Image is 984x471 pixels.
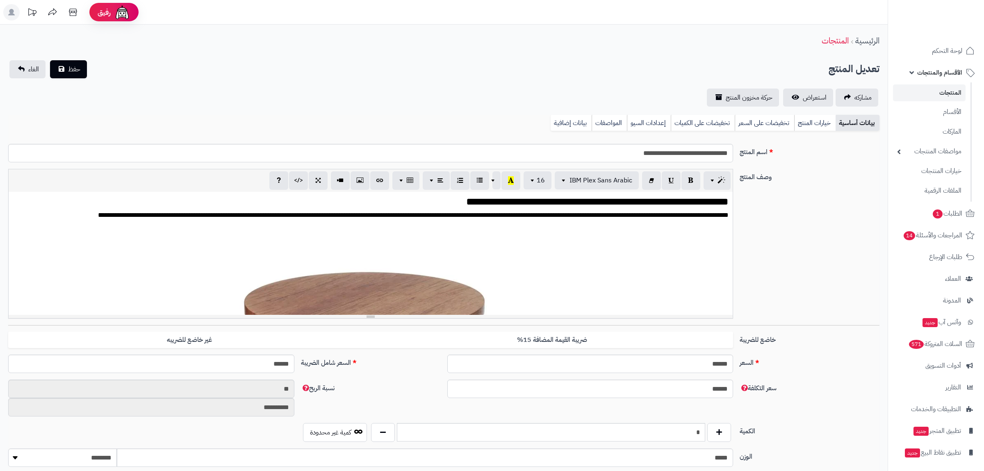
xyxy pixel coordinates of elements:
[908,338,962,350] span: السلات المتروكة
[932,45,962,57] span: لوحة التحكم
[904,447,961,458] span: تطبيق نقاط البيع
[893,41,979,61] a: لوحة التحكم
[928,16,976,33] img: logo-2.png
[371,332,733,348] label: ضريبة القيمة المضافة 15%
[735,115,794,131] a: تخفيضات على السعر
[627,115,671,131] a: إعدادات السيو
[893,247,979,267] a: طلبات الإرجاع
[98,7,111,17] span: رفيق
[301,383,335,393] span: نسبة الربح
[893,123,966,141] a: الماركات
[736,355,883,368] label: السعر
[707,89,779,107] a: حركة مخزون المنتج
[922,318,938,327] span: جديد
[803,93,827,102] span: استعراض
[913,427,929,436] span: جديد
[822,34,849,47] a: المنتجات
[893,378,979,397] a: التقارير
[8,332,371,348] label: غير خاضع للضريبه
[114,4,130,20] img: ai-face.png
[569,175,632,185] span: IBM Plex Sans Arabic
[932,208,962,219] span: الطلبات
[524,171,551,189] button: 16
[854,93,872,102] span: مشاركه
[9,60,46,78] a: الغاء
[903,231,916,240] span: 14
[671,115,735,131] a: تخفيضات على الكميات
[836,115,879,131] a: بيانات أساسية
[893,399,979,419] a: التطبيقات والخدمات
[537,175,545,185] span: 16
[893,443,979,462] a: تطبيق نقاط البيعجديد
[736,423,883,436] label: الكمية
[794,115,836,131] a: خيارات المنتج
[932,209,943,218] span: 1
[893,421,979,441] a: تطبيق المتجرجديد
[893,334,979,354] a: السلات المتروكة571
[836,89,878,107] a: مشاركه
[909,339,924,349] span: 571
[592,115,627,131] a: المواصفات
[740,383,777,393] span: سعر التكلفة
[855,34,879,47] a: الرئيسية
[736,448,883,462] label: الوزن
[905,448,920,457] span: جديد
[68,64,80,74] span: حفظ
[893,143,966,160] a: مواصفات المنتجات
[893,84,966,101] a: المنتجات
[736,169,883,182] label: وصف المنتج
[911,403,961,415] span: التطبيقات والخدمات
[893,312,979,332] a: وآتس آبجديد
[945,273,961,284] span: العملاء
[829,61,879,77] h2: تعديل المنتج
[551,115,592,131] a: بيانات إضافية
[726,93,772,102] span: حركة مخزون المنتج
[736,144,883,157] label: اسم المنتج
[893,162,966,180] a: خيارات المنتجات
[945,382,961,393] span: التقارير
[50,60,87,78] button: حفظ
[893,182,966,200] a: الملفات الرقمية
[28,64,39,74] span: الغاء
[913,425,961,437] span: تطبيق المتجر
[929,251,962,263] span: طلبات الإرجاع
[917,67,962,78] span: الأقسام والمنتجات
[943,295,961,306] span: المدونة
[893,291,979,310] a: المدونة
[298,355,444,368] label: السعر شامل الضريبة
[893,269,979,289] a: العملاء
[783,89,833,107] a: استعراض
[893,103,966,121] a: الأقسام
[736,332,883,345] label: خاضع للضريبة
[893,356,979,375] a: أدوات التسويق
[925,360,961,371] span: أدوات التسويق
[922,316,961,328] span: وآتس آب
[893,204,979,223] a: الطلبات1
[903,230,962,241] span: المراجعات والأسئلة
[893,225,979,245] a: المراجعات والأسئلة14
[22,4,42,23] a: تحديثات المنصة
[555,171,639,189] button: IBM Plex Sans Arabic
